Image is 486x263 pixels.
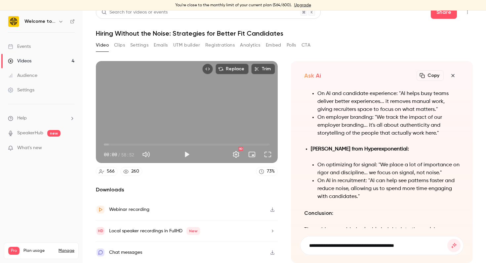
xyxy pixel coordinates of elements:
button: Emails [154,40,168,50]
strong: [PERSON_NAME] from Hyperexponential: [311,147,409,152]
div: 260 [131,168,139,175]
button: Share [431,6,457,19]
button: Replace [216,64,249,74]
span: 58:52 [121,151,134,158]
a: Manage [59,248,74,253]
button: CTA [302,40,310,50]
span: / [118,151,120,158]
img: Welcome to the Jungle [8,16,19,27]
div: Settings [8,87,34,93]
span: What's new [17,145,42,151]
div: Webinar recording [109,206,149,214]
button: Clips [114,40,125,50]
a: 566 [96,167,118,176]
li: On employer branding: "We track the impact of our employer branding... it's all about authenticit... [317,114,460,137]
button: Turn on miniplayer [245,148,259,161]
div: HD [238,147,243,151]
button: Embed [266,40,281,50]
button: Analytics [240,40,261,50]
button: Polls [287,40,296,50]
button: Registrations [205,40,235,50]
div: 00:00 [104,151,134,158]
button: Settings [130,40,148,50]
button: Top Bar Actions [462,7,473,17]
button: Settings [229,148,243,161]
h3: Conclusion: [304,209,460,218]
a: 260 [120,167,142,176]
button: Full screen [261,148,274,161]
div: Videos [8,58,31,64]
div: Chat messages [109,248,142,256]
span: 00:00 [104,151,117,158]
button: Embed video [202,64,213,74]
button: Copy [417,70,444,81]
a: SpeakerHub [17,130,43,137]
div: 73 % [267,168,275,175]
button: UTM builder [173,40,200,50]
a: 73% [256,167,278,176]
span: Plan usage [23,248,55,253]
div: Search for videos or events [101,9,168,16]
span: New [186,227,200,235]
li: On optimizing for signal: "We place a lot of importance on rigor and discipline... we focus on si... [317,161,460,177]
button: Trim [251,64,275,74]
li: help-dropdown-opener [8,115,75,122]
a: Upgrade [294,3,311,8]
span: Help [17,115,27,122]
button: Video [96,40,109,50]
div: 566 [107,168,115,175]
h2: Downloads [96,186,278,194]
h6: Welcome to the Jungle [24,18,56,25]
h2: Ask Ai [304,72,321,80]
div: Local speaker recordings in FullHD [109,227,200,235]
button: Play [180,148,193,161]
span: Pro [8,247,20,255]
div: Audience [8,72,37,79]
h1: Hiring Without the Noise: Strategies for Better Fit Candidates [96,29,473,37]
button: Mute [140,148,153,161]
div: Events [8,43,31,50]
li: On AI and candidate experience: "AI helps busy teams deliver better experiences... it removes man... [317,90,460,114]
li: On AI in recruitment: "AI can help see patterns faster and reduce noise, allowing us to spend mor... [317,177,460,201]
span: new [47,130,61,137]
